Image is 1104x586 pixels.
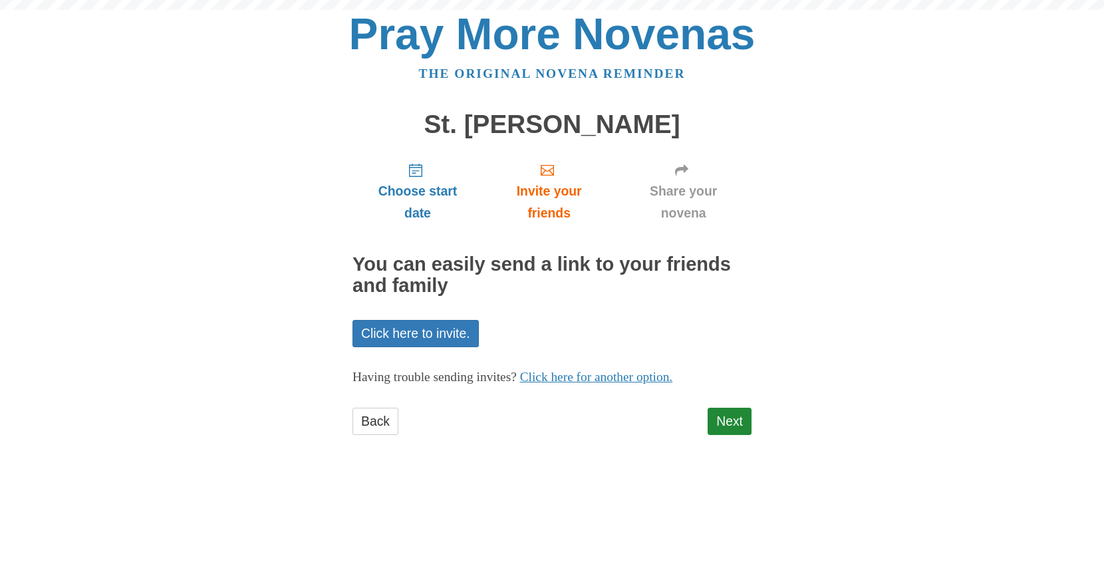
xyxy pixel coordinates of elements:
a: Back [352,408,398,435]
h1: St. [PERSON_NAME] [352,110,752,139]
a: Invite your friends [483,152,615,231]
a: Share your novena [615,152,752,231]
span: Invite your friends [496,180,602,224]
a: Choose start date [352,152,483,231]
a: Pray More Novenas [349,9,756,59]
span: Having trouble sending invites? [352,370,517,384]
a: The original novena reminder [419,67,686,80]
a: Click here to invite. [352,320,479,347]
a: Click here for another option. [520,370,673,384]
a: Next [708,408,752,435]
h2: You can easily send a link to your friends and family [352,254,752,297]
span: Share your novena [628,180,738,224]
span: Choose start date [366,180,470,224]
